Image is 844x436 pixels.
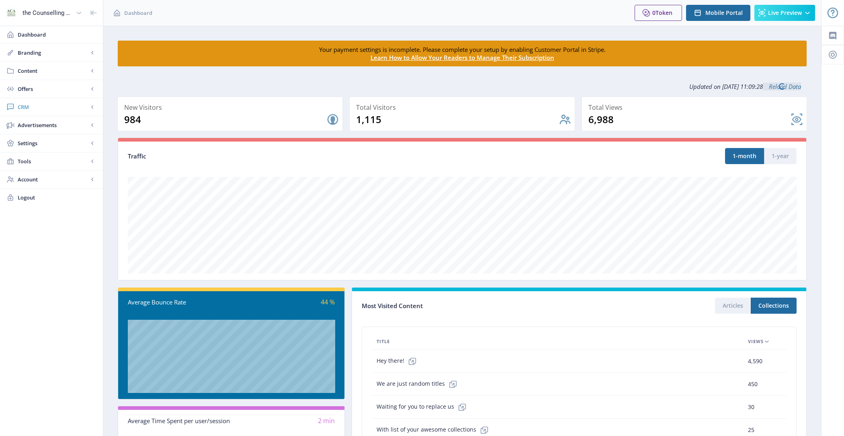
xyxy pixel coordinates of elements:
span: 25 [748,425,754,435]
span: Token [656,9,672,16]
span: Dashboard [18,31,96,39]
span: Settings [18,139,88,147]
span: 450 [748,379,758,389]
button: 1-month [725,148,764,164]
div: Average Time Spent per user/session [128,416,231,426]
span: 30 [748,402,754,412]
span: Hey there! [377,353,420,369]
div: 2 min [231,416,335,426]
span: Offers [18,85,88,93]
span: 44 % [321,298,335,306]
img: properties.app_icon.jpeg [5,6,18,19]
a: Learn How to Allow Your Readers to Manage Their Subscription [371,53,554,62]
span: We are just random titles [377,376,461,392]
span: Dashboard [124,9,152,17]
button: 0Token [635,5,682,21]
span: Title [377,337,390,346]
button: Collections [751,298,797,314]
span: Views [748,337,764,346]
div: 1,115 [356,113,558,126]
div: Your payment settings is incomplete. Please complete your setup by enabling Customer Portal in St... [289,45,636,62]
div: the Counselling Australia Magazine [23,4,72,22]
span: Mobile Portal [705,10,743,16]
button: Articles [715,298,751,314]
span: Advertisements [18,121,88,129]
button: Mobile Portal [686,5,750,21]
span: 4,590 [748,356,762,366]
span: Waiting for you to replace us [377,399,470,415]
div: Total Views [588,102,803,113]
span: CRM [18,103,88,111]
div: Most Visited Content [362,300,579,312]
a: Reload Data [763,82,801,90]
button: Live Preview [754,5,815,21]
span: Account [18,175,88,183]
div: Average Bounce Rate [128,298,231,307]
span: Tools [18,157,88,165]
span: Logout [18,193,96,202]
span: Branding [18,49,88,57]
div: Total Visitors [356,102,571,113]
span: Content [18,67,88,75]
div: New Visitors [124,102,339,113]
span: Live Preview [768,10,802,16]
div: 984 [124,113,326,126]
button: 1-year [764,148,797,164]
div: Updated on [DATE] 11:09:28 [117,76,807,97]
div: 6,988 [588,113,791,126]
div: Traffic [128,152,462,161]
